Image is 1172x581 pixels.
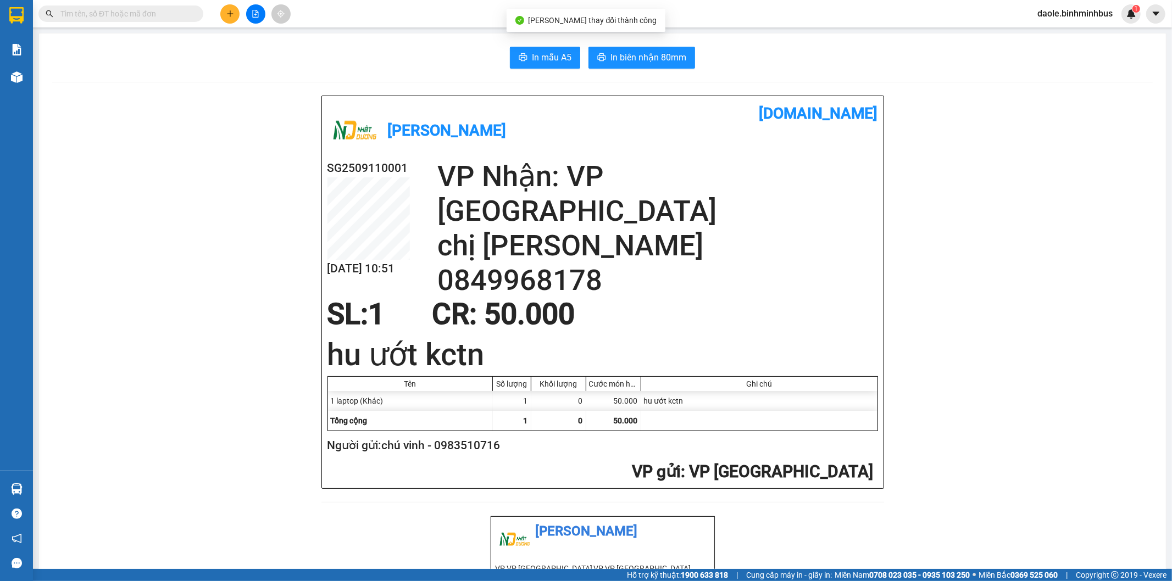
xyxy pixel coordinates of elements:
span: In mẫu A5 [532,51,571,64]
span: message [12,558,22,568]
button: printerIn biên nhận 80mm [588,47,695,69]
img: warehouse-icon [11,71,23,83]
h2: chị [PERSON_NAME] [437,228,878,263]
div: Khối lượng [534,379,583,388]
span: caret-down [1151,9,1161,19]
img: solution-icon [11,44,23,55]
span: | [736,569,738,581]
div: 1 [493,391,531,411]
div: Tên [331,379,490,388]
input: Tìm tên, số ĐT hoặc mã đơn [60,8,190,20]
span: search [46,10,53,18]
strong: 0369 525 060 [1010,571,1058,579]
h2: : VP [GEOGRAPHIC_DATA] [327,461,874,483]
h2: 0849968178 [437,263,878,298]
span: VP gửi [632,462,681,481]
h2: Người gửi: chú vinh - 0983510716 [327,437,874,455]
strong: 0708 023 035 - 0935 103 250 [869,571,970,579]
div: Cước món hàng [589,379,638,388]
li: [PERSON_NAME] [496,521,710,542]
span: SL: [327,297,369,331]
span: In biên nhận 80mm [610,51,686,64]
span: daole.binhminhbus [1029,7,1121,20]
span: 50.000 [614,416,638,425]
h1: hu ướt kctn [327,333,878,376]
h2: VP Nhận: VP [GEOGRAPHIC_DATA] [437,159,878,228]
button: aim [271,4,291,24]
span: 0 [579,416,583,425]
button: file-add [246,4,265,24]
span: printer [519,53,527,63]
span: printer [597,53,606,63]
div: Ghi chú [644,379,875,388]
b: [PERSON_NAME] [388,121,507,139]
span: copyright [1111,571,1119,579]
span: question-circle [12,509,22,519]
img: logo.jpg [496,521,534,560]
li: VP VP [GEOGRAPHIC_DATA] [593,562,692,574]
span: file-add [252,10,259,18]
span: Hỗ trợ kỹ thuật: [627,569,728,581]
span: 1 [524,416,528,425]
b: [DOMAIN_NAME] [759,104,878,122]
span: 1 [369,297,385,331]
span: plus [226,10,234,18]
button: caret-down [1146,4,1165,24]
span: Cung cấp máy in - giấy in: [746,569,832,581]
sup: 1 [1132,5,1140,13]
span: Miền Nam [835,569,970,581]
span: ⚪️ [973,573,976,577]
span: check-circle [515,16,524,25]
span: notification [12,533,22,544]
img: logo-vxr [9,7,24,24]
span: 1 [1134,5,1138,13]
img: logo.jpg [327,104,382,159]
span: CR : 50.000 [432,297,575,331]
div: Số lượng [496,379,528,388]
strong: 1900 633 818 [681,571,728,579]
div: hu ướt kctn [641,391,877,411]
img: icon-new-feature [1126,9,1136,19]
span: Miền Bắc [979,569,1058,581]
span: Tổng cộng [331,416,368,425]
div: 1 laptop (Khác) [328,391,493,411]
li: VP VP [GEOGRAPHIC_DATA] [496,562,594,574]
h2: SG2509110001 [327,159,410,177]
button: printerIn mẫu A5 [510,47,580,69]
img: warehouse-icon [11,483,23,495]
button: plus [220,4,240,24]
span: | [1066,569,1068,581]
div: 50.000 [586,391,641,411]
span: [PERSON_NAME] thay đổi thành công [529,16,657,25]
div: 0 [531,391,586,411]
span: aim [277,10,285,18]
h2: [DATE] 10:51 [327,260,410,278]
